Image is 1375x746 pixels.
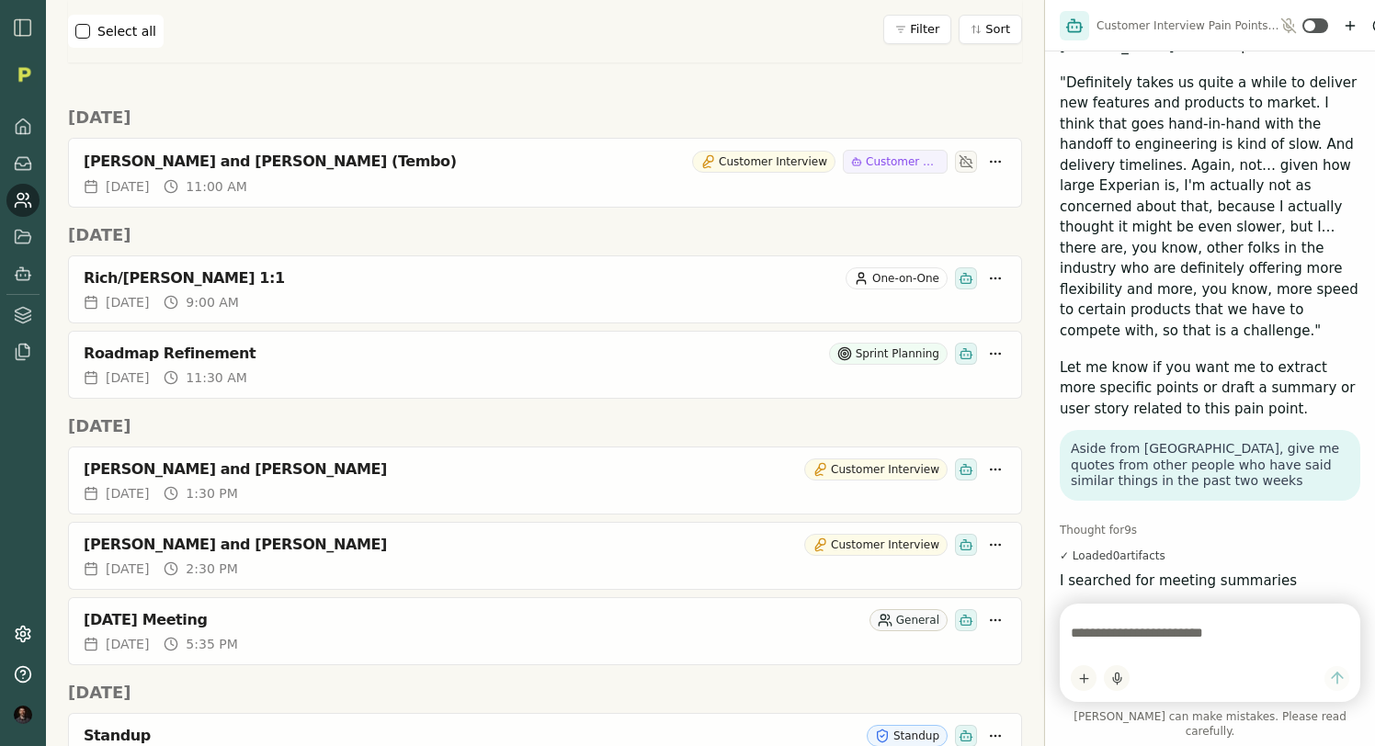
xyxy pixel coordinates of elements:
button: Send message [1324,666,1349,691]
div: [PERSON_NAME] and [PERSON_NAME] [84,460,797,479]
div: ✓ Loaded 0 artifact s [1060,548,1360,563]
div: [PERSON_NAME] and [PERSON_NAME] (Tembo) [84,153,685,171]
h2: [DATE] [68,680,1022,706]
div: Customer Interview [804,534,948,556]
img: profile [14,706,32,724]
div: Customer Interview [692,151,835,173]
a: [PERSON_NAME] and [PERSON_NAME]Customer Interview[DATE]2:30 PM [68,522,1022,590]
a: [PERSON_NAME] and [PERSON_NAME]Customer Interview[DATE]1:30 PM [68,446,1022,514]
span: [DATE] [106,635,149,653]
button: More options [984,458,1006,480]
button: Filter [883,15,951,44]
span: [DATE] [106,368,149,387]
span: [DATE] [106,177,149,196]
span: [PERSON_NAME] can make mistakes. Please read carefully. [1060,709,1360,739]
div: Smith has been invited [955,609,977,631]
div: [PERSON_NAME] and [PERSON_NAME] [84,536,797,554]
a: Roadmap RefinementSprint Planning[DATE]11:30 AM [68,331,1022,399]
span: 5:35 PM [186,635,237,653]
div: [DATE] Meeting [84,611,862,629]
button: Help [6,658,40,691]
div: Smith has been invited [955,343,977,365]
span: 1:30 PM [186,484,237,503]
span: 9:00 AM [186,293,239,311]
div: Roadmap Refinement [84,345,822,363]
p: Aside from [GEOGRAPHIC_DATA], give me quotes from other people who have said similar things in th... [1071,441,1349,490]
div: Rich/[PERSON_NAME] 1:1 [84,269,838,288]
h2: [DATE] [68,413,1022,439]
p: I searched for meeting summaries mentioning similar concerns about slow delivery or slow handoff ... [1060,571,1360,716]
div: Thought for 9 s [1060,523,1360,537]
span: Customer Interview Pain Points Summary [1097,18,1280,33]
a: Rich/[PERSON_NAME] 1:1One-on-One[DATE]9:00 AM [68,255,1022,323]
span: 11:30 AM [186,368,246,387]
a: [PERSON_NAME] and [PERSON_NAME] (Tembo)Customer InterviewCustomer Research[DATE]11:00 AM [68,138,1022,208]
div: One-on-One [846,267,948,289]
a: [DATE] MeetingGeneral[DATE]5:35 PM [68,597,1022,665]
button: More options [984,609,1006,631]
span: [DATE] [106,559,149,578]
h2: [DATE] [68,105,1022,130]
button: Toggle ambient mode [1302,18,1328,33]
span: [DATE] [106,293,149,311]
div: Customer Interview [804,458,948,480]
button: Add content to chat [1071,665,1097,691]
div: General [869,609,948,631]
button: New chat [1339,15,1361,37]
div: Standup [84,727,859,745]
span: 11:00 AM [186,177,246,196]
div: Smith has been invited [955,534,977,556]
img: sidebar [12,17,34,39]
button: More options [984,534,1006,556]
div: Sprint Planning [829,343,948,365]
button: Start dictation [1104,665,1130,691]
button: More options [984,151,1006,173]
span: Customer Research [866,154,939,169]
div: Smith has been invited [955,458,977,480]
div: Smith has been invited [955,267,977,289]
p: Let me know if you want me to extract more specific points or draft a summary or user story relat... [1060,357,1360,420]
button: Sort [959,15,1022,44]
label: Select all [97,22,156,40]
h2: [DATE] [68,222,1022,248]
button: More options [984,267,1006,289]
button: More options [984,343,1006,365]
span: 2:30 PM [186,559,237,578]
p: "Definitely takes us quite a while to deliver new features and products to market. I think that g... [1060,73,1360,342]
span: [DATE] [106,484,149,503]
div: Smith has not been invited [955,151,977,173]
img: Organization logo [10,61,38,88]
